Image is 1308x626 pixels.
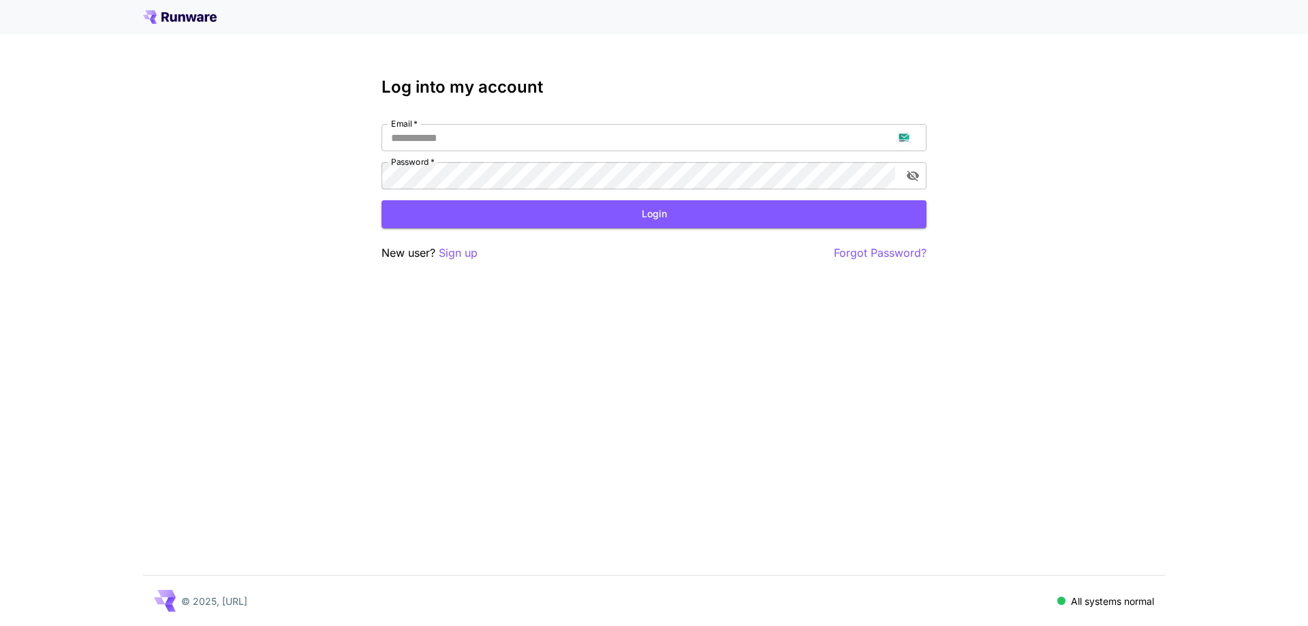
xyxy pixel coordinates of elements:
button: Login [381,200,926,228]
label: Password [391,156,435,168]
p: All systems normal [1071,594,1154,608]
p: © 2025, [URL] [181,594,247,608]
button: Forgot Password? [834,245,926,262]
p: New user? [381,245,478,262]
button: Sign up [439,245,478,262]
label: Email [391,118,418,129]
button: toggle password visibility [901,163,925,188]
h3: Log into my account [381,78,926,97]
